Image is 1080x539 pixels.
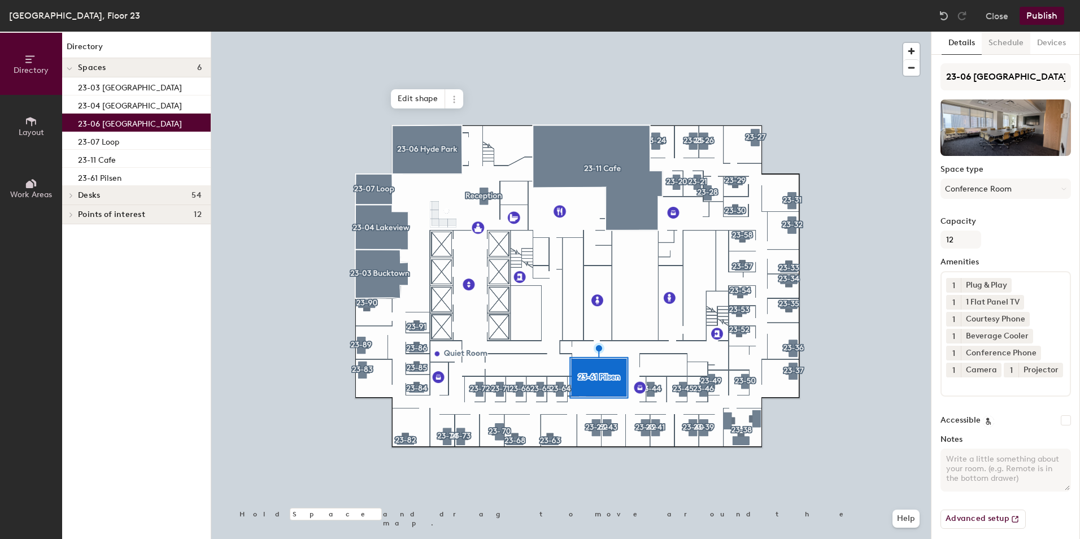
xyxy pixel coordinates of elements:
[9,8,140,23] div: [GEOGRAPHIC_DATA], Floor 23
[946,363,961,377] button: 1
[892,510,920,528] button: Help
[78,170,121,183] p: 23-61 Pilsen
[1020,7,1064,25] button: Publish
[952,331,955,342] span: 1
[78,98,182,111] p: 23-04 [GEOGRAPHIC_DATA]
[197,63,202,72] span: 6
[940,416,981,425] label: Accessible
[946,312,961,327] button: 1
[938,10,950,21] img: Undo
[956,10,968,21] img: Redo
[952,280,955,292] span: 1
[952,347,955,359] span: 1
[78,191,100,200] span: Desks
[62,41,211,58] h1: Directory
[961,346,1041,360] div: Conference Phone
[14,66,49,75] span: Directory
[940,99,1071,156] img: The space named 23-06 Hyde Park
[952,364,955,376] span: 1
[191,191,202,200] span: 54
[1010,364,1013,376] span: 1
[940,179,1071,199] button: Conference Room
[194,210,202,219] span: 12
[940,165,1071,174] label: Space type
[1004,363,1018,377] button: 1
[78,116,182,129] p: 23-06 [GEOGRAPHIC_DATA]
[986,7,1008,25] button: Close
[940,258,1071,267] label: Amenities
[952,297,955,308] span: 1
[946,278,961,293] button: 1
[942,32,982,55] button: Details
[940,217,1071,226] label: Capacity
[10,190,52,199] span: Work Areas
[78,134,119,147] p: 23-07 Loop
[19,128,44,137] span: Layout
[982,32,1030,55] button: Schedule
[946,346,961,360] button: 1
[961,278,1012,293] div: Plug & Play
[946,295,961,310] button: 1
[940,435,1071,444] label: Notes
[952,314,955,325] span: 1
[391,89,445,108] span: Edit shape
[78,210,145,219] span: Points of interest
[961,312,1030,327] div: Courtesy Phone
[946,329,961,344] button: 1
[940,510,1026,529] button: Advanced setup
[1018,363,1063,377] div: Projector
[78,63,106,72] span: Spaces
[961,329,1033,344] div: Beverage Cooler
[961,363,1001,377] div: Camera
[78,152,116,165] p: 23-11 Cafe
[961,295,1024,310] div: 1 Flat Panel TV
[78,80,182,93] p: 23-03 [GEOGRAPHIC_DATA]
[1030,32,1073,55] button: Devices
